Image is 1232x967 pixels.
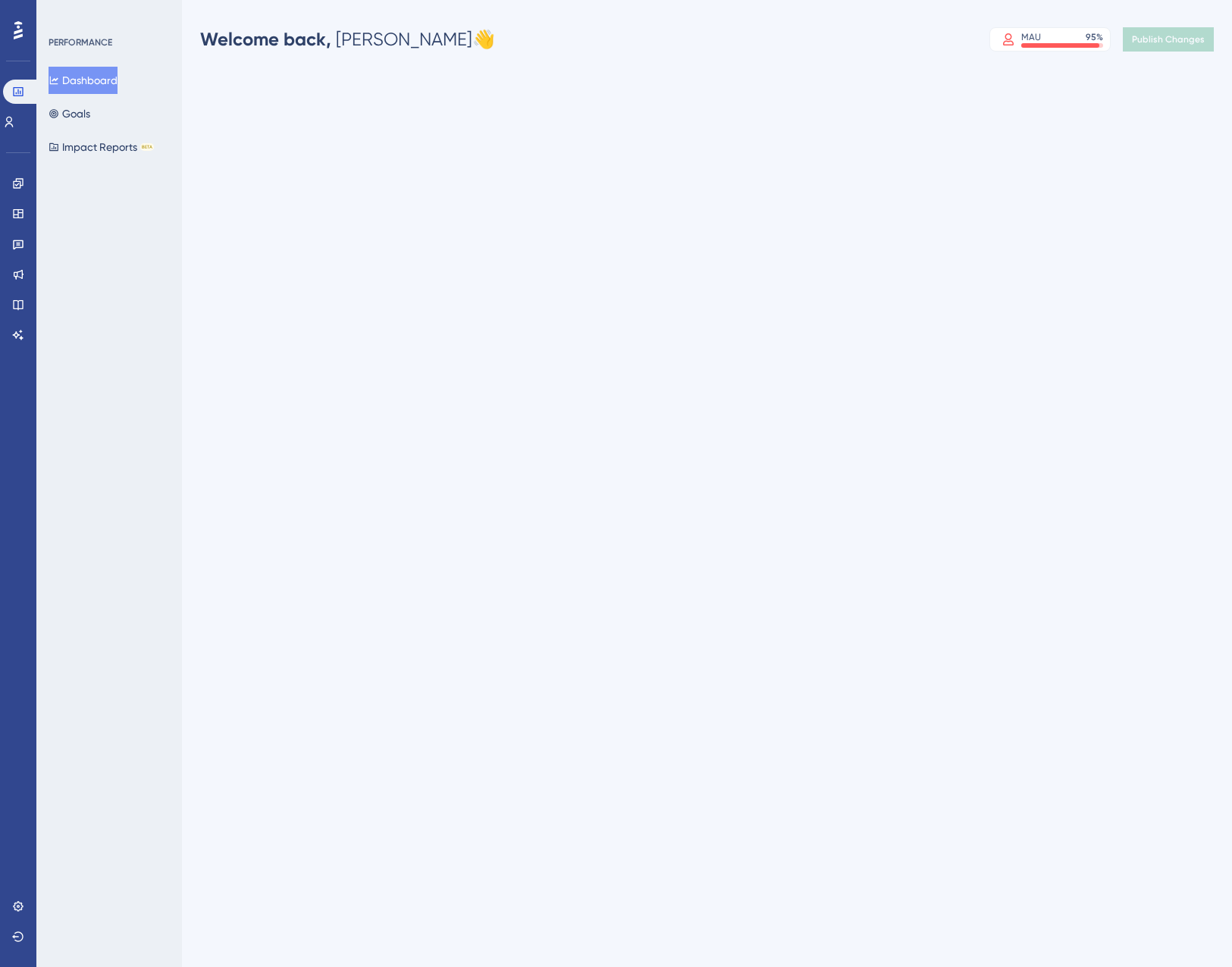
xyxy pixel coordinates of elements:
[140,143,154,151] div: BETA
[200,28,331,50] span: Welcome back,
[1123,27,1214,52] button: Publish Changes
[1132,33,1205,45] span: Publish Changes
[200,27,495,52] div: [PERSON_NAME] 👋
[1021,31,1041,43] div: MAU
[49,67,118,94] button: Dashboard
[49,36,112,49] div: PERFORMANCE
[49,100,90,127] button: Goals
[49,133,154,161] button: Impact ReportsBETA
[1086,31,1103,43] div: 95 %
